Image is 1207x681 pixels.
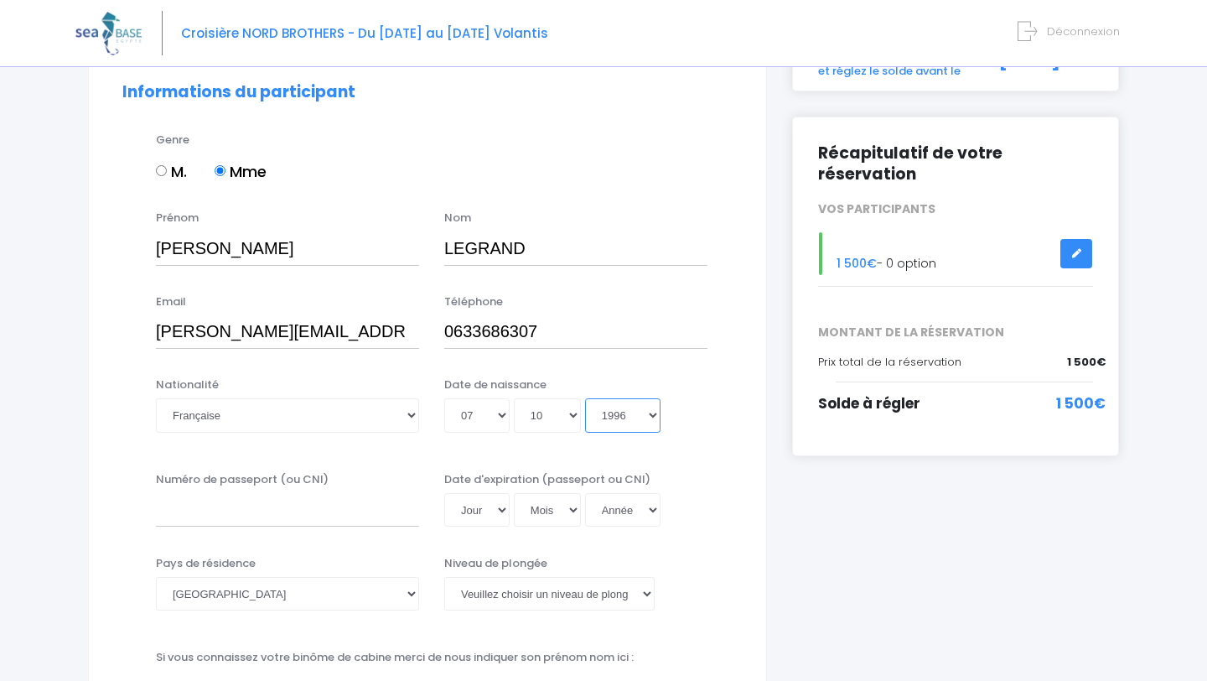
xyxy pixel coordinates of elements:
label: Nom [444,210,471,226]
label: Date de naissance [444,377,547,393]
label: Email [156,294,186,310]
label: Genre [156,132,189,148]
label: Niveau de plongée [444,555,547,572]
span: 1 500€ [1067,354,1106,371]
input: M. [156,165,167,176]
label: Date d'expiration (passeport ou CNI) [444,471,650,488]
label: Nationalité [156,377,219,393]
span: 1 500€ [837,255,877,272]
label: M. [156,160,187,183]
span: MONTANT DE LA RÉSERVATION [806,324,1106,341]
h2: Informations du participant [122,83,733,102]
label: Téléphone [444,294,503,310]
label: Si vous connaissez votre binôme de cabine merci de nous indiquer son prénom nom ici : [156,649,634,666]
label: Mme [215,160,267,183]
label: Prénom [156,210,199,226]
span: Prix total de la réservation [818,354,961,370]
label: Numéro de passeport (ou CNI) [156,471,329,488]
input: Mme [215,165,225,176]
span: Déconnexion [1047,23,1120,39]
label: Pays de résidence [156,555,256,572]
span: Solde à régler [818,393,920,413]
div: VOS PARTICIPANTS [806,200,1106,218]
div: - 0 option [806,232,1106,275]
span: Croisière NORD BROTHERS - Du [DATE] au [DATE] Volantis [181,24,548,42]
span: 1 500€ [1056,393,1106,415]
h2: Récapitulatif de votre réservation [818,143,1093,185]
